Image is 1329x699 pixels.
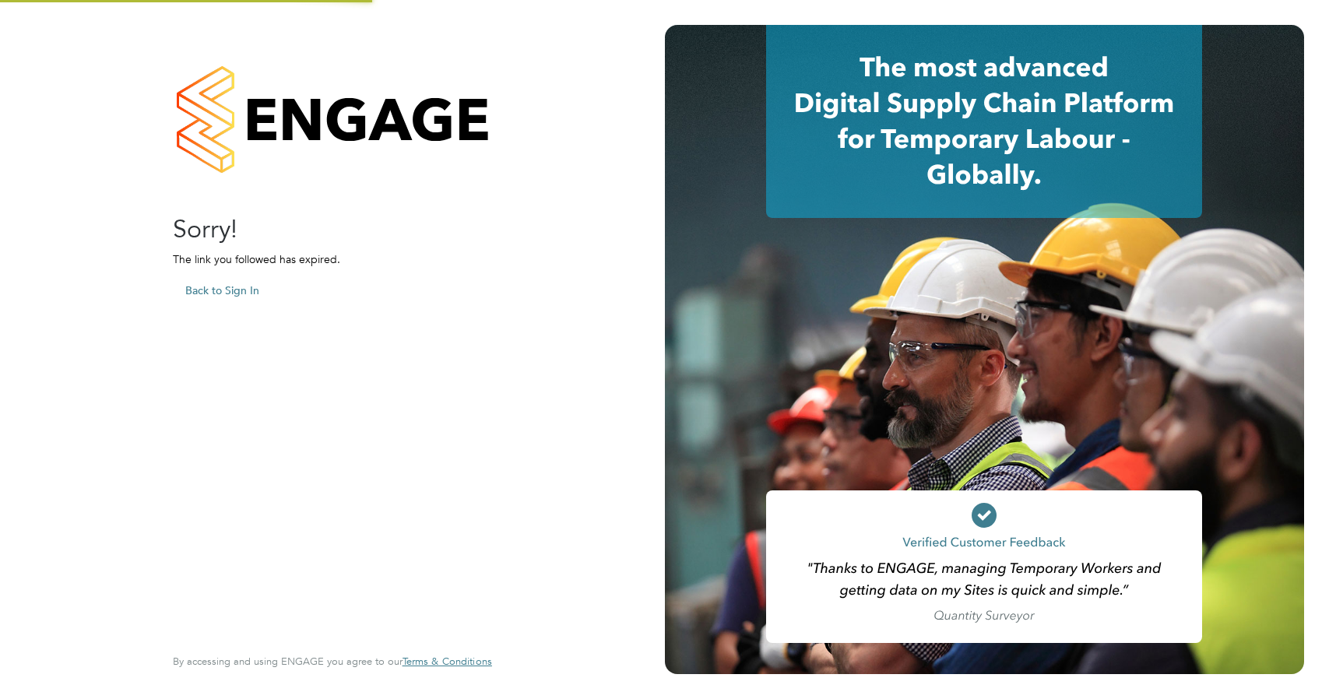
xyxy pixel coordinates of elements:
[173,278,272,303] button: Back to Sign In
[173,655,492,668] span: By accessing and using ENGAGE you agree to our
[173,213,476,246] h2: Sorry!
[403,655,492,668] a: Terms & Conditions
[173,252,476,266] p: The link you followed has expired.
